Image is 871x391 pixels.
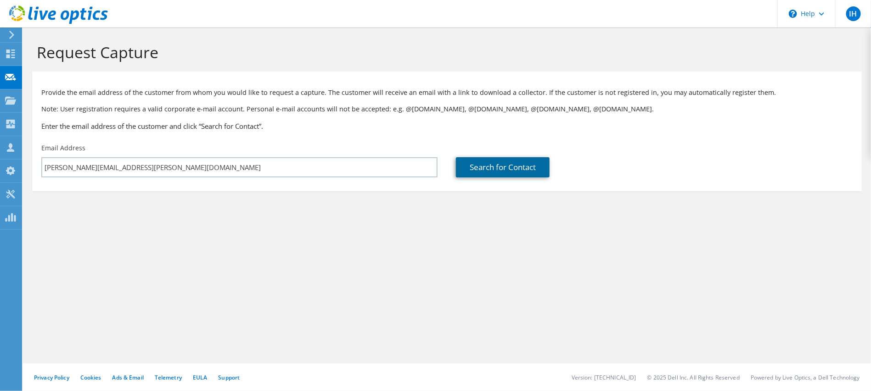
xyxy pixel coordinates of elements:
li: © 2025 Dell Inc. All Rights Reserved [647,374,740,381]
a: EULA [193,374,207,381]
li: Version: [TECHNICAL_ID] [572,374,636,381]
svg: \n [789,10,797,18]
p: Note: User registration requires a valid corporate e-mail account. Personal e-mail accounts will ... [41,104,853,114]
a: Cookies [80,374,101,381]
li: Powered by Live Optics, a Dell Technology [751,374,860,381]
a: Privacy Policy [34,374,69,381]
span: IH [846,6,861,21]
h3: Enter the email address of the customer and click “Search for Contact”. [41,121,853,131]
a: Search for Contact [456,157,550,177]
a: Support [218,374,240,381]
p: Provide the email address of the customer from whom you would like to request a capture. The cust... [41,88,853,98]
label: Email Address [41,143,85,153]
a: Ads & Email [112,374,144,381]
a: Telemetry [155,374,182,381]
h1: Request Capture [37,43,853,62]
